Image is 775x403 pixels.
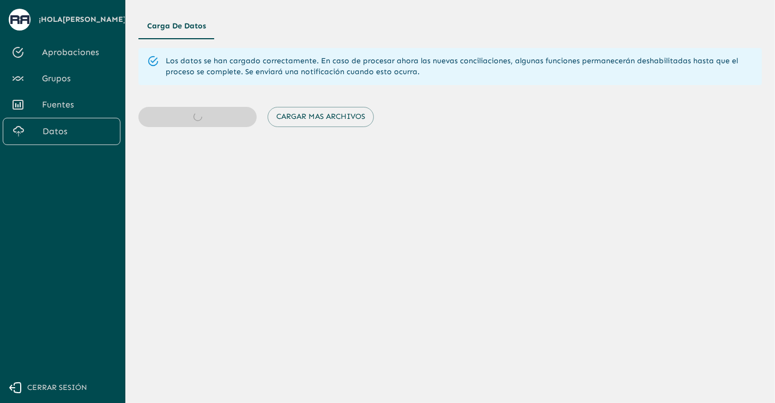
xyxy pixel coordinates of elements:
[43,125,111,138] span: Datos
[3,65,120,92] a: Grupos
[268,107,374,127] button: Cargar mas archivos
[42,98,112,111] span: Fuentes
[138,13,215,39] button: Carga de Datos
[3,118,120,145] a: Datos
[166,51,753,82] div: Los datos se han cargado correctamente. En caso de procesar ahora las nuevas conciliaciones, algu...
[39,13,129,27] span: ¡Hola [PERSON_NAME] !
[3,92,120,118] a: Fuentes
[10,15,29,23] img: avatar
[27,381,87,395] span: Cerrar sesión
[3,39,120,65] a: Aprobaciones
[42,46,112,59] span: Aprobaciones
[42,72,112,85] span: Grupos
[138,13,762,39] div: Tipos de Movimientos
